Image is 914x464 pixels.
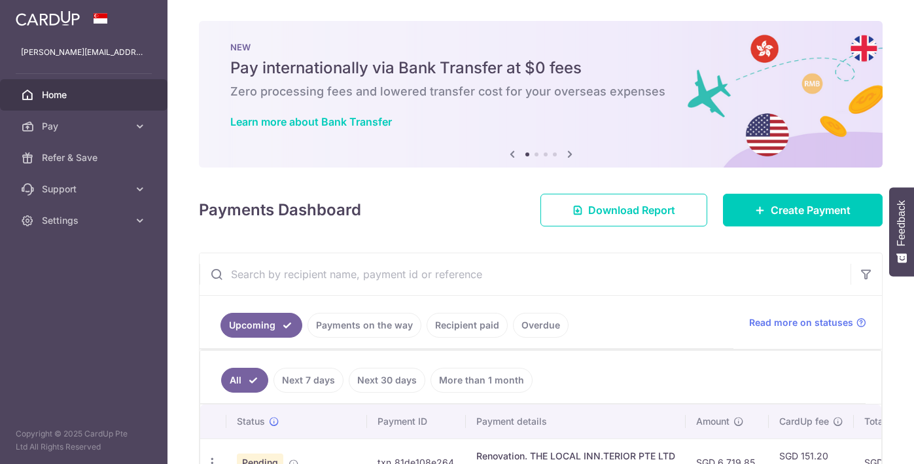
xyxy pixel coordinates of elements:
a: Next 7 days [273,368,343,393]
span: Support [42,183,128,196]
span: Read more on statuses [749,316,853,329]
a: Recipient paid [427,313,508,338]
a: Upcoming [220,313,302,338]
div: Renovation. THE LOCAL INN.TERIOR PTE LTD [476,450,675,463]
a: Read more on statuses [749,316,866,329]
img: CardUp [16,10,80,26]
span: Status [237,415,265,428]
a: All [221,368,268,393]
th: Payment ID [367,404,466,438]
button: Feedback - Show survey [889,187,914,276]
span: Settings [42,214,128,227]
h6: Zero processing fees and lowered transfer cost for your overseas expenses [230,84,851,99]
img: Bank transfer banner [199,21,883,168]
span: Feedback [896,200,907,246]
span: CardUp fee [779,415,829,428]
span: Total amt. [864,415,907,428]
h5: Pay internationally via Bank Transfer at $0 fees [230,58,851,79]
input: Search by recipient name, payment id or reference [200,253,851,295]
h4: Payments Dashboard [199,198,361,222]
a: Download Report [540,194,707,226]
a: Learn more about Bank Transfer [230,115,392,128]
p: NEW [230,42,851,52]
a: Overdue [513,313,569,338]
span: Home [42,88,128,101]
a: Create Payment [723,194,883,226]
span: Download Report [588,202,675,218]
span: Amount [696,415,729,428]
span: Create Payment [771,202,851,218]
span: Pay [42,120,128,133]
th: Payment details [466,404,686,438]
p: [PERSON_NAME][EMAIL_ADDRESS][DOMAIN_NAME] [21,46,147,59]
a: Payments on the way [308,313,421,338]
a: More than 1 month [431,368,533,393]
span: Refer & Save [42,151,128,164]
a: Next 30 days [349,368,425,393]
